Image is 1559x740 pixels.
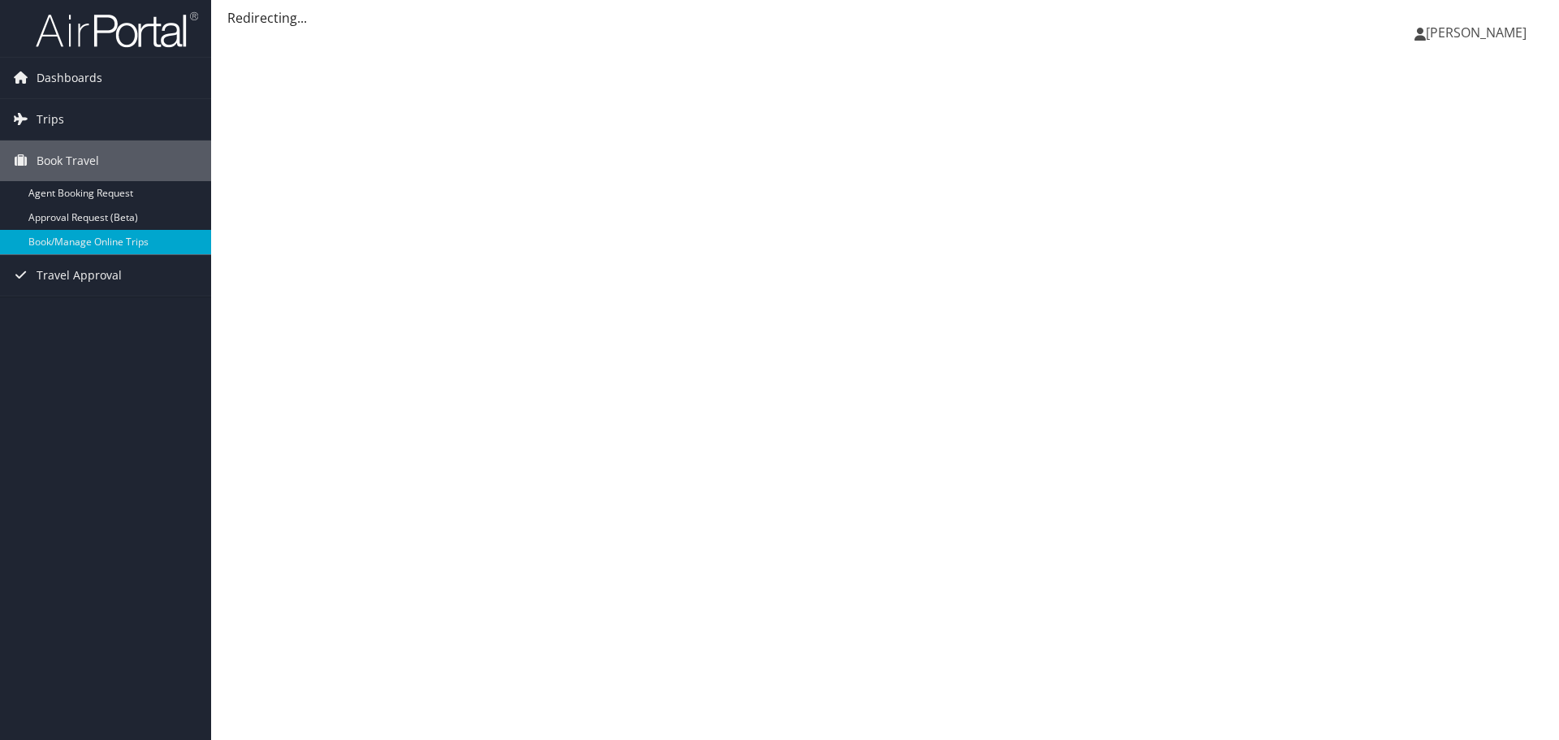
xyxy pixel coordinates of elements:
[37,141,99,181] span: Book Travel
[37,255,122,296] span: Travel Approval
[37,99,64,140] span: Trips
[36,11,198,49] img: airportal-logo.png
[1414,8,1543,57] a: [PERSON_NAME]
[37,58,102,98] span: Dashboards
[1426,24,1527,41] span: [PERSON_NAME]
[227,8,1543,28] div: Redirecting...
